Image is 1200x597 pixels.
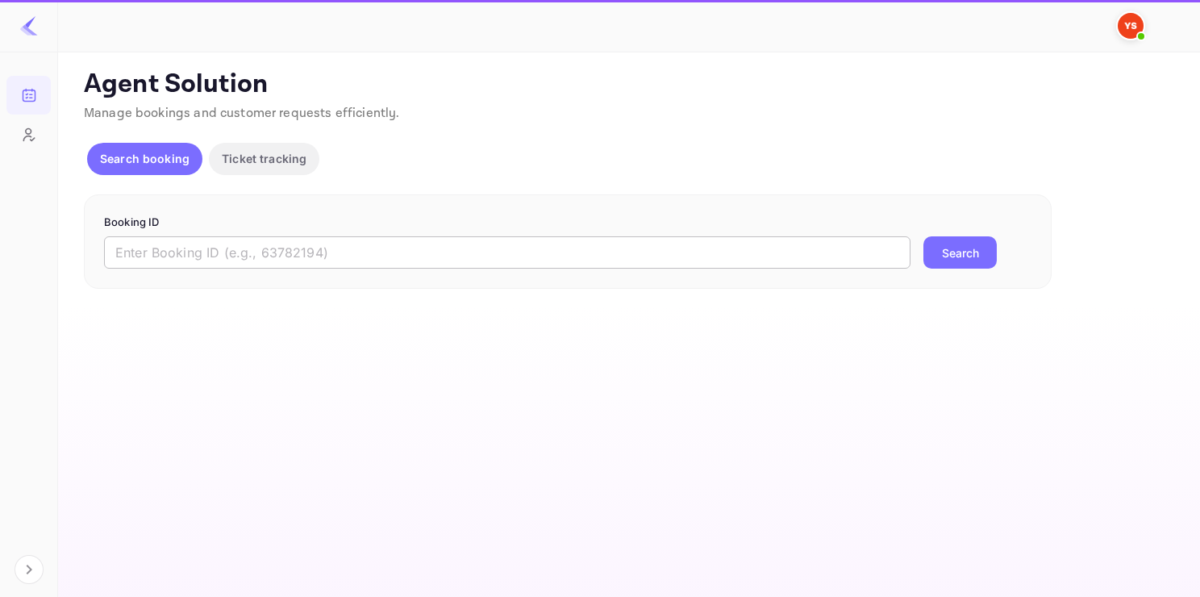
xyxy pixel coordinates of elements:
[222,150,306,167] p: Ticket tracking
[84,69,1171,101] p: Agent Solution
[1118,13,1144,39] img: Yandex Support
[84,105,400,122] span: Manage bookings and customer requests efficiently.
[19,16,39,35] img: LiteAPI
[100,150,190,167] p: Search booking
[15,555,44,584] button: Expand navigation
[923,236,997,269] button: Search
[6,76,51,113] a: Bookings
[6,115,51,152] a: Customers
[104,236,910,269] input: Enter Booking ID (e.g., 63782194)
[104,215,1031,231] p: Booking ID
